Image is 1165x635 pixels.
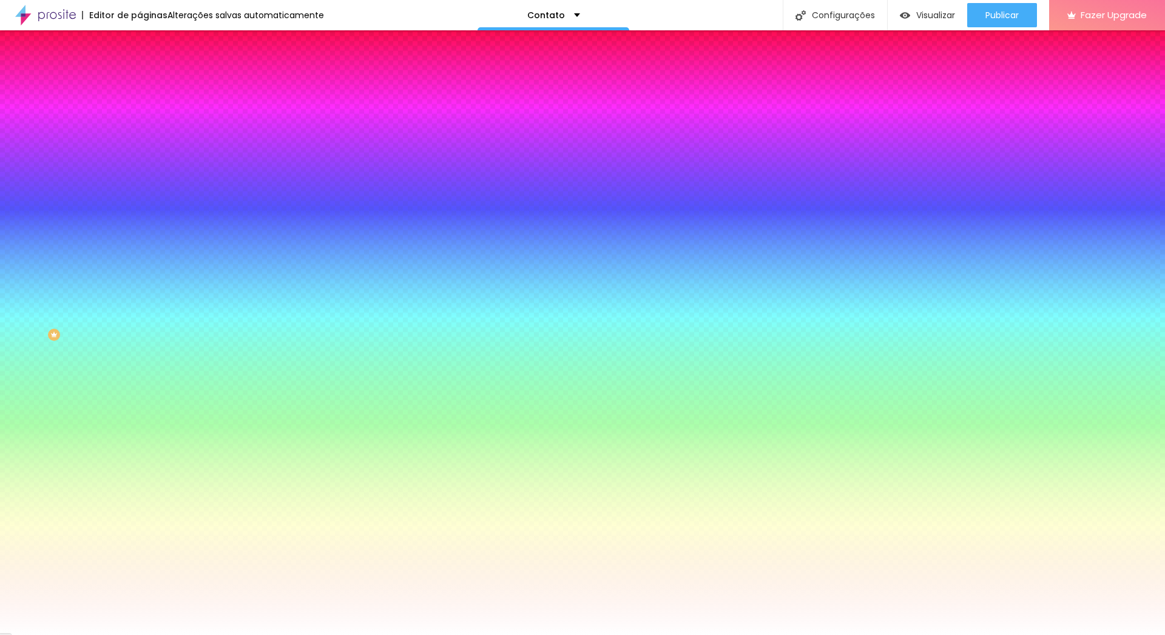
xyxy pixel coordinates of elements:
img: view-1.svg [900,10,910,21]
span: Visualizar [916,10,955,20]
div: Alterações salvas automaticamente [167,11,324,19]
span: Fazer Upgrade [1081,10,1147,20]
button: Publicar [967,3,1037,27]
div: Editor de páginas [82,11,167,19]
button: Visualizar [888,3,967,27]
span: Publicar [985,10,1019,20]
img: Icone [795,10,806,21]
p: Contato [527,11,565,19]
